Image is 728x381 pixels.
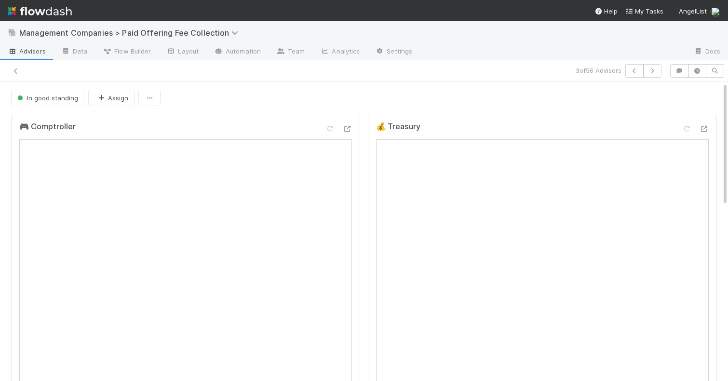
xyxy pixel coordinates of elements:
h5: 💰 Treasury [376,122,420,132]
span: My Tasks [625,7,663,15]
span: 3 of 56 Advisors [576,66,621,75]
a: Flow Builder [95,44,159,60]
span: 🐘 [8,28,17,37]
a: My Tasks [625,6,663,16]
a: Team [269,44,312,60]
a: Layout [159,44,206,60]
a: Docs [686,44,728,60]
span: Advisors [8,46,46,56]
h5: 🎮 Comptroller [19,122,76,132]
button: Assign [88,90,135,106]
img: logo-inverted-e16ddd16eac7371096b0.svg [8,3,72,19]
a: Data [54,44,95,60]
div: Help [594,6,618,16]
button: In good standing [11,90,84,106]
span: Flow Builder [103,46,151,56]
a: Analytics [312,44,367,60]
span: AngelList [679,7,707,15]
img: avatar_571adf04-33e8-4205-80f0-83f56503bf42.png [711,7,720,16]
a: Automation [206,44,269,60]
a: Settings [367,44,420,60]
span: Management Companies > Paid Offering Fee Collection [19,28,243,38]
span: In good standing [15,94,78,102]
